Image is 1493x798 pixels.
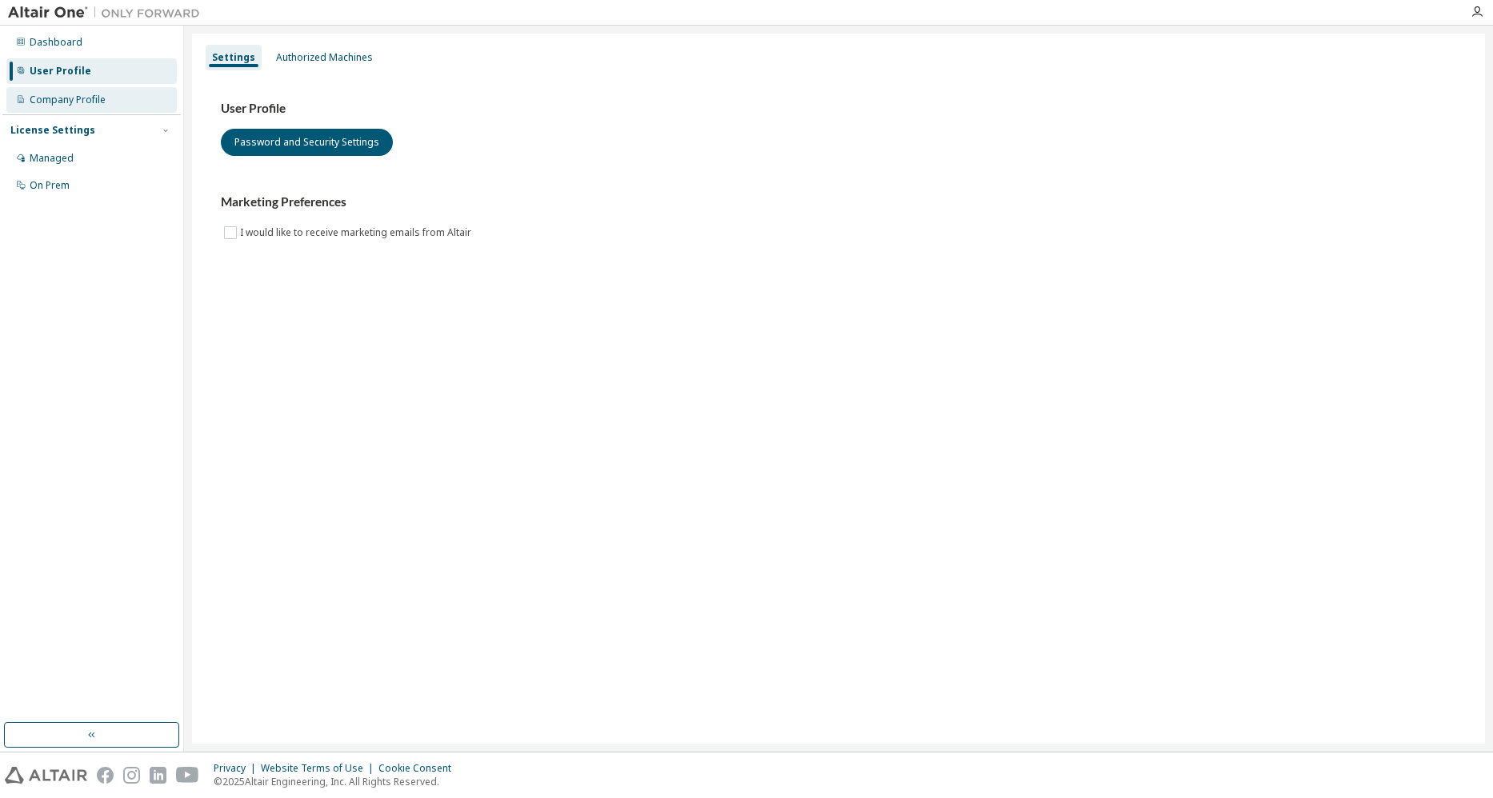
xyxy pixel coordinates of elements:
div: Settings [212,51,255,64]
div: User Profile [30,65,91,78]
img: facebook.svg [97,767,114,784]
p: © 2025 Altair Engineering, Inc. All Rights Reserved. [214,775,461,788]
img: linkedin.svg [150,767,166,784]
div: Website Terms of Use [261,762,378,775]
div: Privacy [214,762,261,775]
h3: User Profile [221,101,1456,117]
h3: Marketing Preferences [221,194,1456,210]
div: Cookie Consent [378,762,461,775]
img: Altair One [8,5,208,21]
div: Managed [30,152,74,165]
div: Dashboard [30,36,82,49]
div: On Prem [30,179,70,192]
img: altair_logo.svg [5,767,87,784]
img: youtube.svg [176,767,199,784]
button: Password and Security Settings [221,129,393,156]
div: License Settings [10,124,95,137]
div: Authorized Machines [276,51,373,64]
img: instagram.svg [123,767,140,784]
div: Company Profile [30,94,106,106]
label: I would like to receive marketing emails from Altair [240,223,474,242]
